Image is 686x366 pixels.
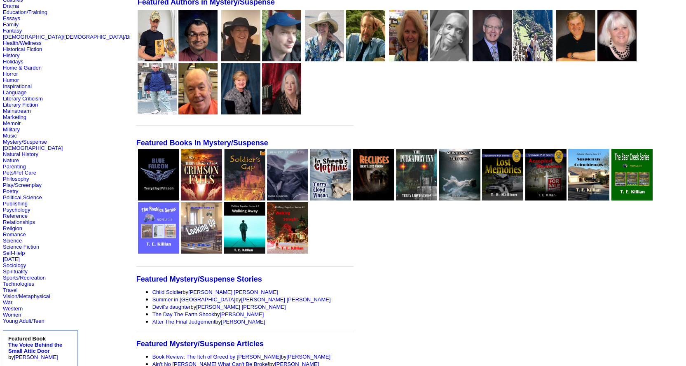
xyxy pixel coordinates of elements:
a: War [3,299,12,305]
a: Reality Is Relative [267,195,308,202]
a: Book Review: The Itch of Greed by [PERSON_NAME] [152,354,281,360]
a: [PERSON_NAME] [PERSON_NAME] [241,296,330,303]
a: Nature [3,157,19,163]
a: The Rookies Series (3 Novels in 1 Set) [138,248,179,255]
a: Featured Books in Mystery/Suspense [136,140,268,147]
a: Flo Fitzpatrick [221,56,260,63]
img: 62950.jpg [396,149,437,200]
a: Memoir [3,120,21,126]
a: Health/Wellness [3,40,42,46]
img: 67519.jpg [224,202,265,254]
a: Science Fiction [3,244,39,250]
a: Music [3,133,17,139]
a: Natural History [3,151,38,157]
a: Young Adult/Teen [3,318,44,324]
img: 80406.gif [439,149,480,200]
a: Terry Vinson [138,56,177,63]
img: 75325.jpg [178,10,218,61]
a: [PERSON_NAME] [PERSON_NAME] [188,289,278,295]
a: John DeDakis [346,56,385,63]
a: Looking Up (Rookies Series # 1) [181,248,222,255]
a: Literary Fiction [3,102,38,108]
a: Self-Help [3,250,25,256]
a: Pets/Pet Care [3,170,36,176]
img: 58830.jpg [525,149,567,200]
img: 108732.jpg [430,10,469,61]
a: Sociology [3,262,26,268]
img: 86714.jpg [221,10,260,61]
a: William Manchee [556,56,595,63]
font: Featured Mystery/Suspense Articles [136,340,264,348]
a: Blue Falcon [138,195,179,202]
img: 195042.jpg [262,63,301,114]
a: [PERSON_NAME] [PERSON_NAME] [196,304,286,310]
img: 79241.jpg [181,149,222,200]
font: by [152,319,265,325]
a: Historical Fiction [3,46,42,52]
a: Linda Frank [221,109,260,116]
font: by [152,304,286,310]
a: Jms Bell [430,56,469,63]
a: William Potter [262,56,301,63]
a: Relationships [3,219,35,225]
a: Spirituality [3,268,28,275]
a: David Schwinghammer [178,56,218,63]
img: 4429.jpg [305,10,344,61]
a: Mainstream [3,108,31,114]
a: Stephen Murray [178,109,218,116]
img: 63156.jpg [310,149,351,200]
a: Recluses [353,195,394,202]
a: Drama [3,3,19,9]
a: Soldier's Gap [224,195,265,202]
a: Poetry [3,188,19,194]
a: Murders on Fremont [439,195,480,202]
a: Psychology [3,207,30,213]
a: J.S. Bradford [473,56,512,63]
b: Featured Book [8,336,62,354]
a: Holidays [3,58,23,65]
a: [PERSON_NAME] [221,319,265,325]
img: 80384.jpg [267,149,308,200]
a: Jeanne Burrows-Johnson [262,109,301,116]
a: Home & Garden [3,65,42,71]
a: Inspirational [3,83,32,89]
a: Play/Screenplay [3,182,42,188]
img: 187385.jpg [389,10,428,61]
font: by [152,289,278,295]
a: Literary Criticism [3,96,43,102]
a: Mystery/Suspense [3,139,47,145]
a: Suspicious Coincidences (Stillwater Mystery Series # 1) [568,195,609,202]
a: Humor [3,77,19,83]
font: by [152,354,331,360]
a: Fantasy [3,28,22,34]
img: 68931.jpg [262,10,301,61]
a: Reference [3,213,28,219]
a: Featured Mystery/Suspense Articles [136,340,264,347]
font: by [8,336,62,360]
a: Essays [3,15,20,21]
a: Parenting [3,163,26,170]
a: [PERSON_NAME] [220,311,264,317]
img: 170599.jpg [221,63,260,114]
a: Western [3,305,23,312]
a: Travel [3,287,18,293]
a: Science [3,238,22,244]
a: [DEMOGRAPHIC_DATA] [3,145,63,151]
a: [PERSON_NAME] [14,354,58,360]
a: Patricia Hilliard [305,56,344,63]
a: Child Soldier [152,289,183,295]
a: Technologies [3,281,34,287]
img: 38787.jpg [346,10,385,61]
font: by [152,311,264,317]
a: Education/Training [3,9,47,15]
a: Vision/Metaphysical [3,293,50,299]
a: Romance [3,231,26,238]
img: 40506.jpg [138,63,177,114]
a: Crimson Falls [181,195,222,202]
img: 610.jpg [556,10,595,61]
img: 57438.jpg [482,149,523,200]
img: 78602.jpg [138,149,179,200]
a: The Day The Earth Shook [152,311,214,317]
a: [DEMOGRAPHIC_DATA]/[DEMOGRAPHIC_DATA]/Bi [3,34,131,40]
img: 66349.jpg [267,202,308,254]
